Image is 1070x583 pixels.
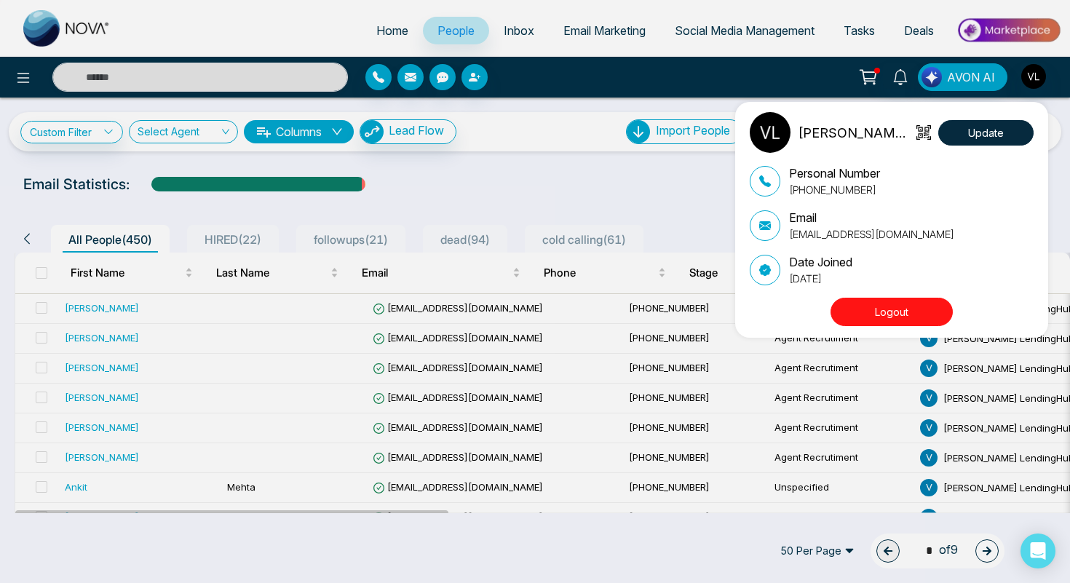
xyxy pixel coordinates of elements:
[789,182,880,197] p: [PHONE_NUMBER]
[798,123,912,143] p: [PERSON_NAME] LendingHub
[789,253,852,271] p: Date Joined
[1021,534,1055,568] div: Open Intercom Messenger
[938,120,1034,146] button: Update
[789,209,954,226] p: Email
[789,164,880,182] p: Personal Number
[789,226,954,242] p: [EMAIL_ADDRESS][DOMAIN_NAME]
[831,298,953,326] button: Logout
[789,271,852,286] p: [DATE]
